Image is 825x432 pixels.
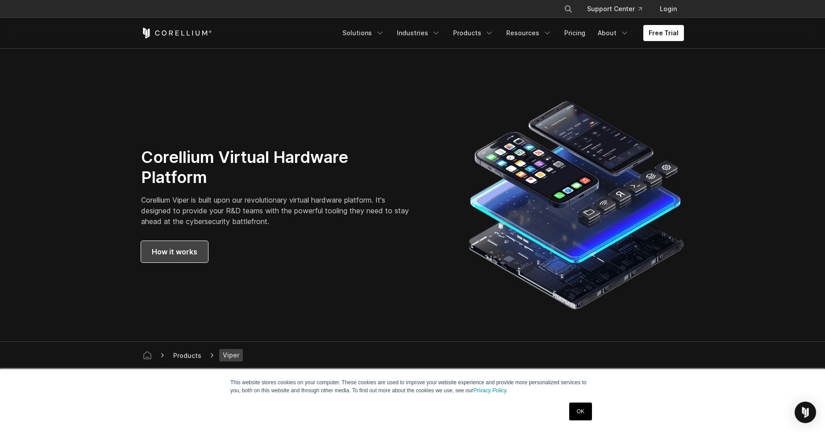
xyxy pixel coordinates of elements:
span: Viper [219,349,243,361]
div: Navigation Menu [337,25,684,41]
a: OK [569,403,592,420]
a: Free Trial [643,25,684,41]
a: Corellium home [139,349,155,361]
a: About [592,25,634,41]
a: Privacy Policy. [473,387,508,394]
span: How it works [152,246,197,257]
a: Support Center [580,1,649,17]
h2: Corellium Virtual Hardware Platform [141,147,417,187]
a: Products [448,25,499,41]
div: Products [170,351,205,360]
a: How it works [141,241,208,262]
a: Corellium Home [141,28,212,38]
div: Open Intercom Messenger [795,402,816,423]
p: This website stores cookies on your computer. These cookies are used to improve your website expe... [230,378,595,395]
a: Resources [501,25,557,41]
a: Industries [392,25,446,41]
span: Products [170,350,205,361]
a: Pricing [559,25,591,41]
a: Solutions [337,25,390,41]
p: Corellium Viper is built upon our revolutionary virtual hardware platform. It's designed to provi... [141,195,417,227]
button: Search [560,1,576,17]
div: Navigation Menu [553,1,684,17]
img: Corellium Virtual hardware platform for iOS and Android devices [468,97,684,313]
a: Login [653,1,684,17]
